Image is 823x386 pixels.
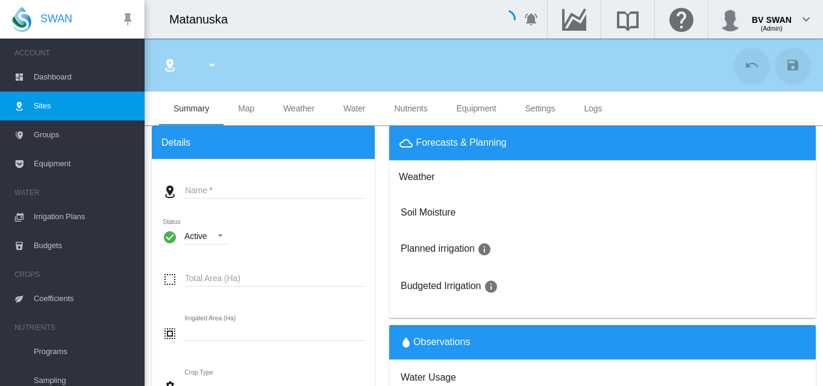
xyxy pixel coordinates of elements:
span: Details [161,136,190,149]
span: Weather [283,104,314,113]
md-icon: icon-select-all [163,326,177,341]
md-icon: icon-chevron-down [799,12,813,26]
md-icon: icon-select [163,272,177,287]
button: icon-menu-down [200,53,224,77]
span: SWAN [40,11,72,26]
span: Summary [174,104,209,113]
button: icon-bell-ring [519,7,543,31]
h3: Weather [399,170,434,184]
img: profile.jpg [718,7,742,31]
button: Cancel Changes [735,48,769,82]
span: NUTRIENTS [14,318,135,337]
div: Active [184,231,207,241]
span: Nutrients [394,104,427,113]
md-icon: icon-menu-down [205,58,219,72]
span: CROPS [14,265,135,284]
h3: Click to go to irrigation [401,207,455,217]
span: Forecasts & Planning [416,137,506,148]
md-icon: icon-pin [120,12,135,26]
div: BV SWAN [752,9,792,21]
span: Sites [34,92,135,120]
span: Water [343,104,365,113]
button: Click to go to list of Sites [158,53,182,77]
md-icon: icon-undo [745,58,759,72]
md-icon: icon-content-save [786,58,800,72]
md-icon: Search the knowledge base [613,12,642,26]
md-icon: icon-weather-cloudy [399,136,413,151]
button: Save Changes [776,48,810,82]
md-icon: Go to the Data Hub [560,12,589,26]
h3: Budgeted Irrigation [401,279,804,294]
md-select: Status : Active [183,226,228,244]
span: Equipment [457,104,496,113]
div: Matanuska [169,11,239,28]
span: Observations [399,337,470,347]
span: Equipment [34,149,135,178]
span: Groups [34,120,135,149]
h3: Planned irrigation [401,242,804,257]
span: Budgets [34,231,135,260]
img: SWAN-Landscape-Logo-Colour-drop.png [12,7,31,32]
span: Settings [525,104,555,113]
h3: Water Usage [401,371,753,384]
md-icon: icon-map-marker-radius [163,184,177,199]
md-icon: icon-bell-ring [524,12,539,26]
span: WATER [14,183,135,202]
span: Map [238,104,254,113]
span: Dashboard [34,63,135,92]
span: (Admin) [761,25,783,32]
span: ACCOUNT [14,43,135,63]
md-icon: icon-information [484,279,498,294]
span: Logs [584,104,602,113]
span: Programs [34,337,135,366]
span: Days we are going to water [481,281,498,291]
span: Coefficients [34,284,135,313]
i: Active [163,229,177,244]
button: icon-waterObservations [399,335,470,350]
md-icon: icon-water [399,335,413,350]
span: Irrigation Plans [34,202,135,231]
span: Days we are going to water [475,244,492,254]
md-icon: icon-information [477,242,492,257]
md-icon: Click here for help [667,12,696,26]
md-icon: icon-map-marker-radius [163,58,177,72]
